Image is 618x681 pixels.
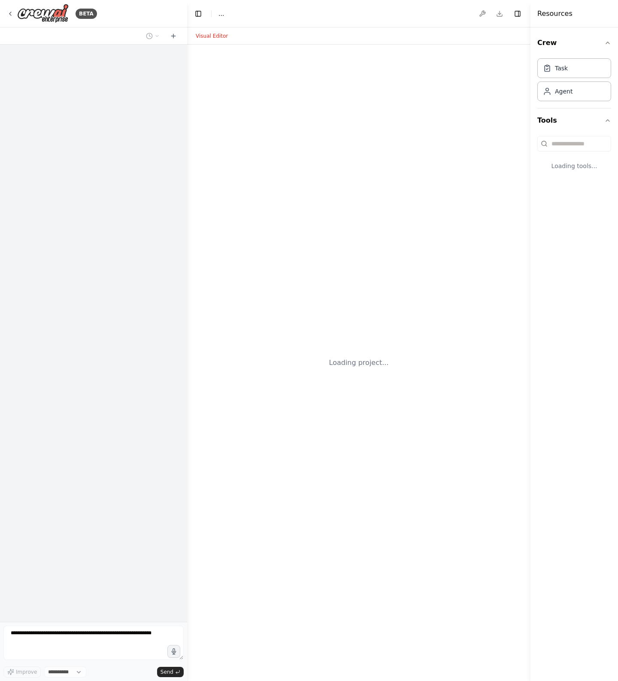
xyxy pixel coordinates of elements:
button: Hide left sidebar [192,8,204,20]
button: Hide right sidebar [512,8,524,20]
h4: Resources [537,9,573,19]
div: Task [555,64,568,72]
button: Visual Editor [191,31,233,41]
div: Tools [537,133,611,184]
button: Tools [537,108,611,133]
span: ... [218,9,224,18]
span: Send [161,669,173,675]
button: Send [157,667,184,677]
button: Crew [537,31,611,55]
div: BETA [76,9,97,19]
button: Improve [3,666,41,678]
div: Agent [555,87,573,96]
img: Logo [17,4,69,23]
button: Click to speak your automation idea [167,645,180,658]
nav: breadcrumb [218,9,224,18]
button: Switch to previous chat [142,31,163,41]
span: Improve [16,669,37,675]
div: Loading tools... [537,155,611,177]
div: Loading project... [329,358,389,368]
div: Crew [537,55,611,108]
button: Start a new chat [167,31,180,41]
